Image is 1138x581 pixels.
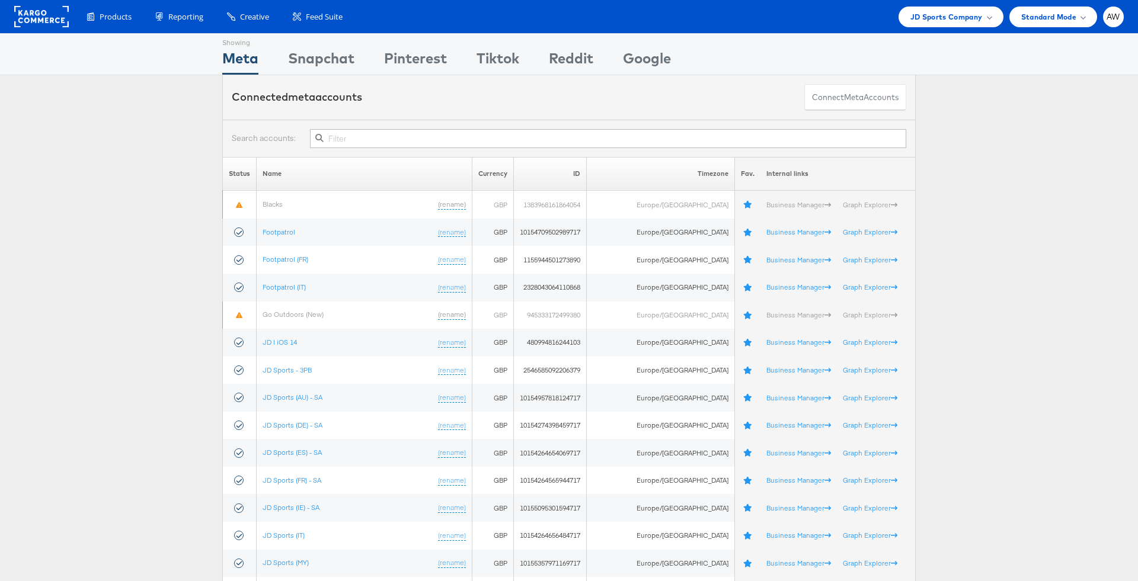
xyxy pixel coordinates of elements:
[587,246,734,274] td: Europe/[GEOGRAPHIC_DATA]
[472,157,514,191] th: Currency
[587,191,734,219] td: Europe/[GEOGRAPHIC_DATA]
[288,48,354,75] div: Snapchat
[766,255,831,264] a: Business Manager
[472,246,514,274] td: GBP
[843,283,897,291] a: Graph Explorer
[843,365,897,374] a: Graph Explorer
[587,274,734,301] td: Europe/[GEOGRAPHIC_DATA]
[263,255,308,264] a: Footpatrol (FR)
[438,310,466,320] a: (rename)
[843,503,897,512] a: Graph Explorer
[587,157,734,191] th: Timezone
[438,531,466,541] a: (rename)
[514,384,587,412] td: 10154957818124717
[438,227,466,237] a: (rename)
[514,357,587,384] td: 2546585092206379
[438,503,466,513] a: (rename)
[472,329,514,357] td: GBP
[263,200,283,208] a: Blacks
[263,476,321,484] a: JD Sports (FR) - SA
[514,219,587,246] td: 10154709502989717
[1021,11,1076,23] span: Standard Mode
[100,11,132,23] span: Products
[844,92,864,103] span: meta
[514,329,587,357] td: 480994816244103
[438,393,466,403] a: (rename)
[587,522,734,550] td: Europe/[GEOGRAPHIC_DATA]
[263,310,324,319] a: Go Outdoors (New)
[804,84,906,111] button: ConnectmetaAccounts
[472,301,514,329] td: GBP
[766,393,831,402] a: Business Manager
[263,338,297,346] a: JD | iOS 14
[472,191,514,219] td: GBP
[843,255,897,264] a: Graph Explorer
[766,200,831,209] a: Business Manager
[472,439,514,467] td: GBP
[514,494,587,522] td: 10155095301594717
[384,48,447,75] div: Pinterest
[766,558,831,567] a: Business Manager
[263,420,322,429] a: JD Sports (DE) - SA
[514,157,587,191] th: ID
[257,157,472,191] th: Name
[223,157,257,191] th: Status
[472,412,514,439] td: GBP
[514,439,587,467] td: 10154264654069717
[549,48,593,75] div: Reddit
[587,439,734,467] td: Europe/[GEOGRAPHIC_DATA]
[288,90,315,104] span: meta
[623,48,671,75] div: Google
[306,11,343,23] span: Feed Suite
[843,558,897,567] a: Graph Explorer
[240,11,269,23] span: Creative
[843,393,897,402] a: Graph Explorer
[472,550,514,577] td: GBP
[514,246,587,274] td: 1155944501273890
[766,227,831,236] a: Business Manager
[514,550,587,577] td: 10155357971169717
[438,283,466,293] a: (rename)
[263,227,295,236] a: Footpatrol
[438,558,466,568] a: (rename)
[438,365,466,375] a: (rename)
[472,467,514,495] td: GBP
[263,283,306,291] a: Footpatrol (IT)
[477,48,519,75] div: Tiktok
[587,467,734,495] td: Europe/[GEOGRAPHIC_DATA]
[910,11,983,23] span: JD Sports Company
[438,476,466,486] a: (rename)
[472,357,514,384] td: GBP
[766,531,831,540] a: Business Manager
[438,448,466,458] a: (rename)
[766,283,831,291] a: Business Manager
[472,522,514,550] td: GBP
[766,503,831,512] a: Business Manager
[472,494,514,522] td: GBP
[587,384,734,412] td: Europe/[GEOGRAPHIC_DATA]
[766,420,831,429] a: Business Manager
[472,274,514,301] td: GBP
[843,420,897,429] a: Graph Explorer
[766,365,831,374] a: Business Manager
[766,448,831,457] a: Business Manager
[232,89,362,105] div: Connected accounts
[263,558,309,567] a: JD Sports (MY)
[514,522,587,550] td: 10154264656484717
[587,219,734,246] td: Europe/[GEOGRAPHIC_DATA]
[263,531,305,540] a: JD Sports (IT)
[263,503,319,512] a: JD Sports (IE) - SA
[222,34,258,48] div: Showing
[263,393,322,402] a: JD Sports (AU) - SA
[263,365,312,374] a: JD Sports - 3PB
[263,448,322,457] a: JD Sports (ES) - SA
[514,274,587,301] td: 2328043064110868
[438,420,466,431] a: (rename)
[587,301,734,329] td: Europe/[GEOGRAPHIC_DATA]
[843,227,897,236] a: Graph Explorer
[766,476,831,484] a: Business Manager
[168,11,203,23] span: Reporting
[472,384,514,412] td: GBP
[843,531,897,540] a: Graph Explorer
[843,476,897,484] a: Graph Explorer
